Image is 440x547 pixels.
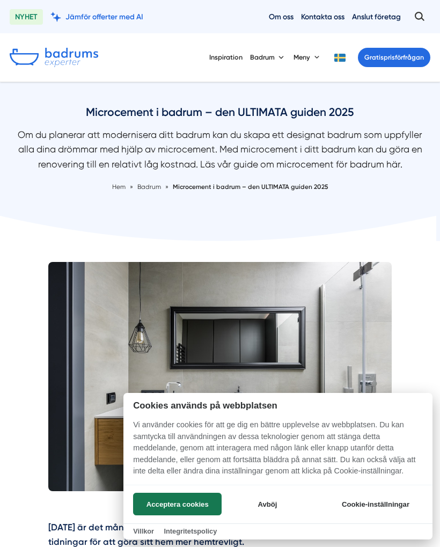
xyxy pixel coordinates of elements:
[123,419,432,485] p: Vi använder cookies för att ge dig en bättre upplevelse av webbplatsen. Du kan samtycka till anvä...
[133,527,154,535] a: Villkor
[123,400,432,411] h2: Cookies används på webbplatsen
[225,493,311,515] button: Avböj
[133,493,222,515] button: Acceptera cookies
[328,493,422,515] button: Cookie-inställningar
[164,527,217,535] a: Integritetspolicy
